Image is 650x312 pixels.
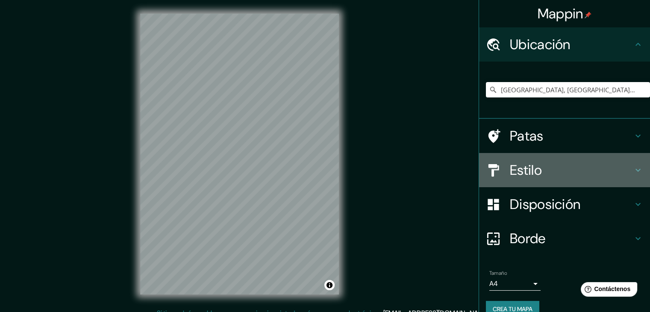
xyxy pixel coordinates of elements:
font: Ubicación [510,35,571,53]
div: A4 [489,277,541,291]
font: Borde [510,230,546,247]
button: Activar o desactivar atribución [324,280,335,290]
font: A4 [489,279,498,288]
div: Patas [479,119,650,153]
font: Mappin [538,5,583,23]
font: Patas [510,127,544,145]
input: Elige tu ciudad o zona [486,82,650,97]
canvas: Mapa [140,14,339,294]
font: Estilo [510,161,542,179]
div: Borde [479,221,650,256]
div: Ubicación [479,27,650,62]
font: Disposición [510,195,580,213]
div: Estilo [479,153,650,187]
iframe: Lanzador de widgets de ayuda [574,279,641,303]
div: Disposición [479,187,650,221]
img: pin-icon.png [585,12,591,18]
font: Tamaño [489,270,507,277]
